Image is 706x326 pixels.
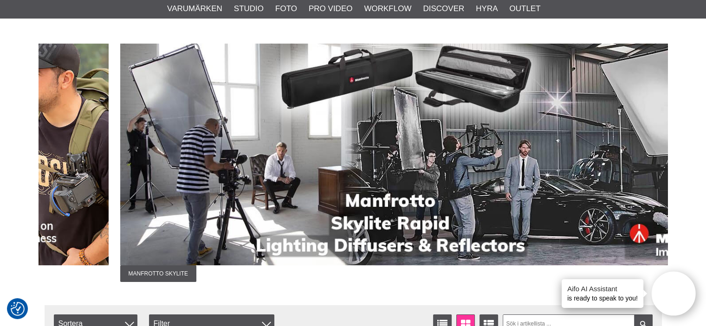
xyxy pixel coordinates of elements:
a: Studio [234,3,264,15]
div: is ready to speak to you! [562,279,643,308]
a: Foto [275,3,297,15]
a: Varumärken [167,3,222,15]
a: Pro Video [309,3,352,15]
span: Manfrotto Skylite [120,265,196,282]
a: Outlet [509,3,540,15]
a: Workflow [364,3,411,15]
a: Hyra [476,3,498,15]
button: Samtyckesinställningar [11,300,25,317]
img: Revisit consent button [11,302,25,316]
h4: Aifo AI Assistant [567,284,638,294]
a: Discover [423,3,464,15]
